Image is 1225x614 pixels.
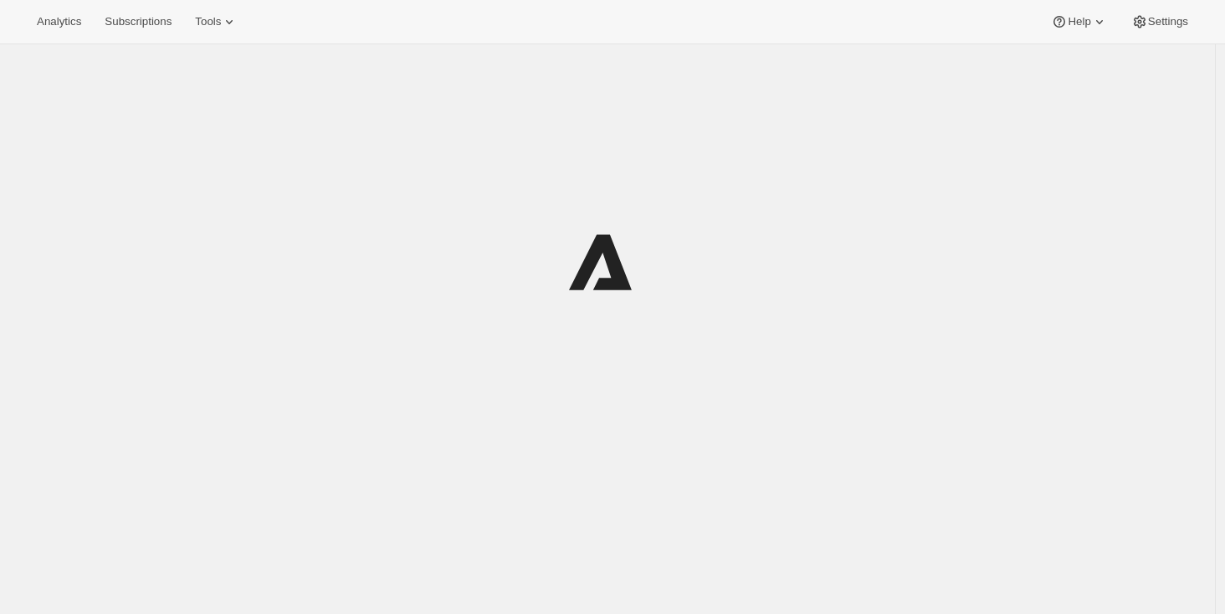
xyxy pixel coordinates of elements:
span: Help [1068,15,1090,28]
span: Analytics [37,15,81,28]
span: Settings [1148,15,1188,28]
span: Subscriptions [105,15,172,28]
button: Settings [1121,10,1198,33]
button: Analytics [27,10,91,33]
span: Tools [195,15,221,28]
button: Tools [185,10,248,33]
button: Help [1041,10,1117,33]
button: Subscriptions [95,10,182,33]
